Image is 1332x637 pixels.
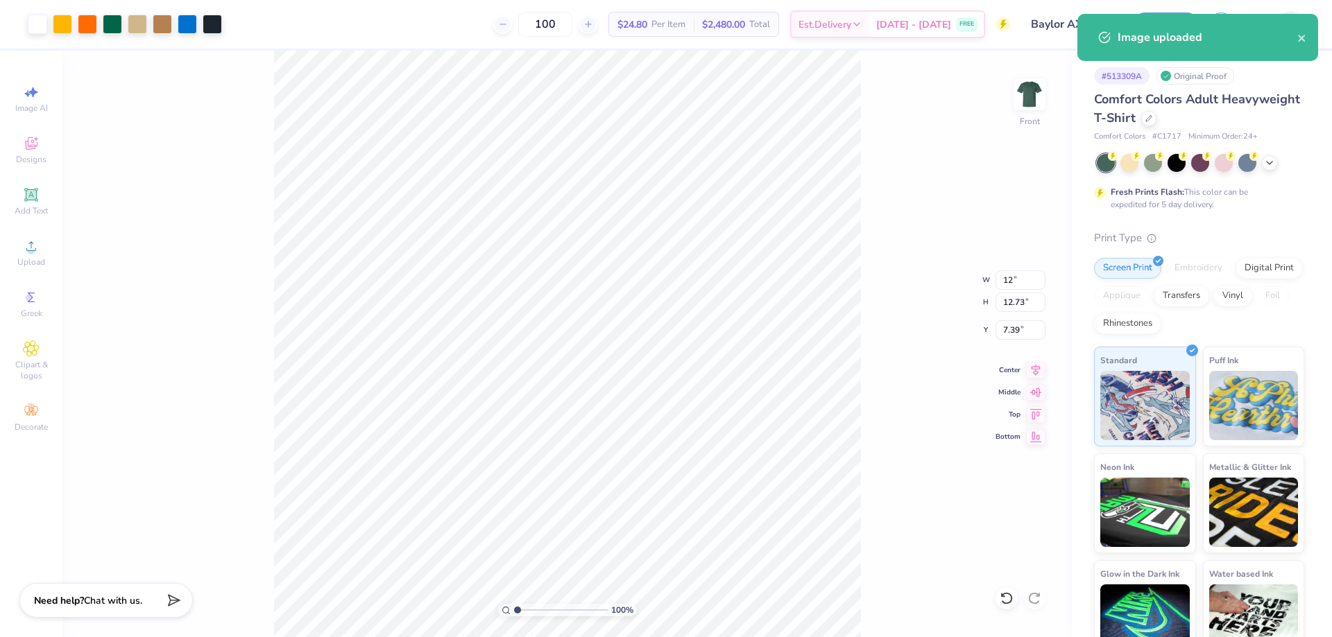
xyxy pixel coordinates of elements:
[1016,80,1043,108] img: Front
[1297,29,1307,46] button: close
[1094,131,1145,143] span: Comfort Colors
[996,432,1021,442] span: Bottom
[15,421,48,433] span: Decorate
[1188,131,1258,143] span: Minimum Order: 24 +
[1209,460,1291,474] span: Metallic & Glitter Ink
[1100,460,1134,474] span: Neon Ink
[1236,258,1303,279] div: Digital Print
[1209,478,1299,547] img: Metallic & Glitter Ink
[651,17,685,32] span: Per Item
[1209,353,1238,367] span: Puff Ink
[1100,353,1137,367] span: Standard
[15,205,48,216] span: Add Text
[749,17,770,32] span: Total
[1209,566,1273,581] span: Water based Ink
[702,17,745,32] span: $2,480.00
[16,154,46,165] span: Designs
[799,17,851,32] span: Est. Delivery
[7,359,55,381] span: Clipart & logos
[1156,67,1234,85] div: Original Proof
[996,387,1021,397] span: Middle
[84,594,142,607] span: Chat with us.
[1100,566,1179,581] span: Glow in the Dark Ink
[1118,29,1297,46] div: Image uploaded
[1213,286,1252,306] div: Vinyl
[1154,286,1209,306] div: Transfers
[611,604,633,616] span: 100 %
[34,594,84,607] strong: Need help?
[1094,91,1300,126] span: Comfort Colors Adult Heavyweight T-Shirt
[876,17,951,32] span: [DATE] - [DATE]
[21,308,42,319] span: Greek
[518,12,572,37] input: – –
[1111,186,1281,211] div: This color can be expedited for 5 day delivery.
[15,103,48,114] span: Image AI
[617,17,647,32] span: $24.80
[1094,286,1150,306] div: Applique
[1094,258,1161,279] div: Screen Print
[996,365,1021,375] span: Center
[1256,286,1289,306] div: Foil
[1165,258,1231,279] div: Embroidery
[1020,115,1040,128] div: Front
[1094,313,1161,334] div: Rhinestones
[1094,230,1304,246] div: Print Type
[1152,131,1181,143] span: # C1717
[17,256,45,268] span: Upload
[1100,478,1190,547] img: Neon Ink
[1094,67,1150,85] div: # 513309A
[996,410,1021,419] span: Top
[1021,10,1122,38] input: Untitled Design
[1209,371,1299,440] img: Puff Ink
[959,19,974,29] span: FREE
[1111,186,1184,198] strong: Fresh Prints Flash:
[1100,371,1190,440] img: Standard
